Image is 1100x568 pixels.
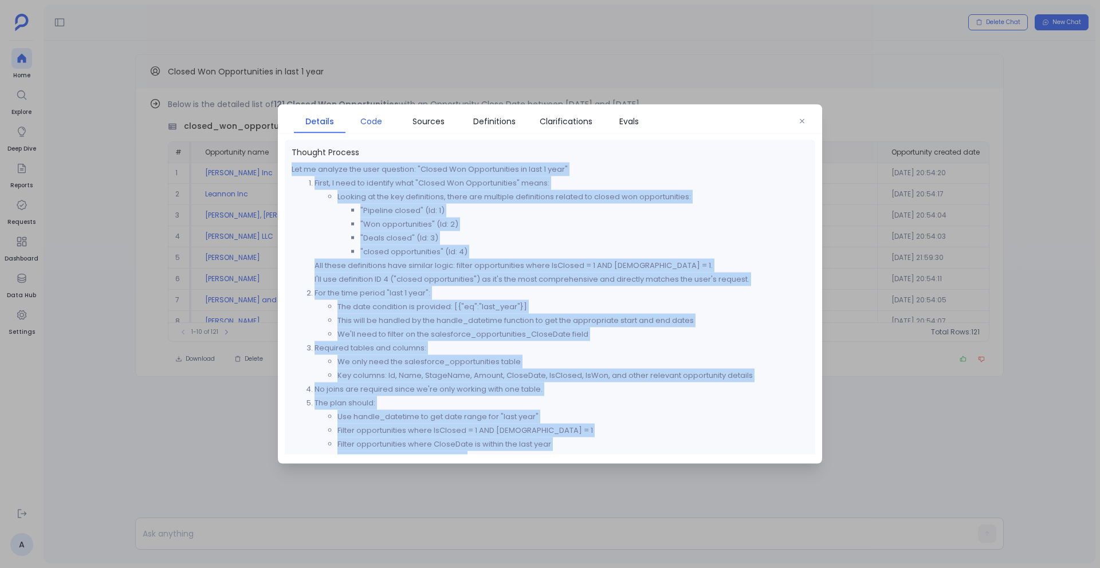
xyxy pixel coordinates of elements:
li: "Deals closed" (Id: 3) [360,231,808,245]
p: No joins are required since we're only working with one table. [315,382,808,396]
li: The date condition is provided: [{"eq":"last_year"}] [337,300,808,314]
span: Details [305,115,334,128]
li: This will be handled by the handle_datetime function to get the appropriate start and end dates [337,314,808,328]
span: Evals [619,115,639,128]
li: "Pipeline closed" (Id: 1) [360,204,808,218]
span: Sources [412,115,445,128]
li: Filter opportunities where IsClosed = 1 AND [DEMOGRAPHIC_DATA] = 1 [337,424,808,437]
p: Let me analyze the user question: "Closed Won Opportunities in last 1 year" [292,163,808,176]
li: We only need the salesforce_opportunities table [337,355,808,369]
p: The plan should: [315,396,808,410]
li: Looking at the key definitions, there are multiple definitions related to closed won opportunities: [337,190,808,259]
li: Key columns: Id, Name, StageName, Amount, CloseDate, IsClosed, IsWon, and other relevant opportun... [337,369,808,382]
p: First, I need to identify what "Closed Won Opportunities" means: [315,176,808,190]
span: Thought Process [292,147,808,158]
li: "Won opportunities" (Id: 2) [360,218,808,231]
p: All these definitions have similar logic: filter opportunities where IsClosed = 1 AND [DEMOGRAPHI... [315,259,808,286]
span: Definitions [473,115,516,128]
li: "closed opportunities" (Id: 4) [360,245,808,259]
span: Code [360,115,382,128]
li: Use handle_datetime to get date range for "last year" [337,410,808,424]
li: Filter opportunities where CloseDate is within the last year [337,437,808,451]
li: Return relevant opportunity details [337,451,808,465]
p: Required tables and columns: [315,341,808,355]
p: For the time period "last 1 year": [315,286,808,300]
span: Clarifications [540,115,592,128]
li: We'll need to filter on the salesforce_opportunities_CloseDate field [337,328,808,341]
